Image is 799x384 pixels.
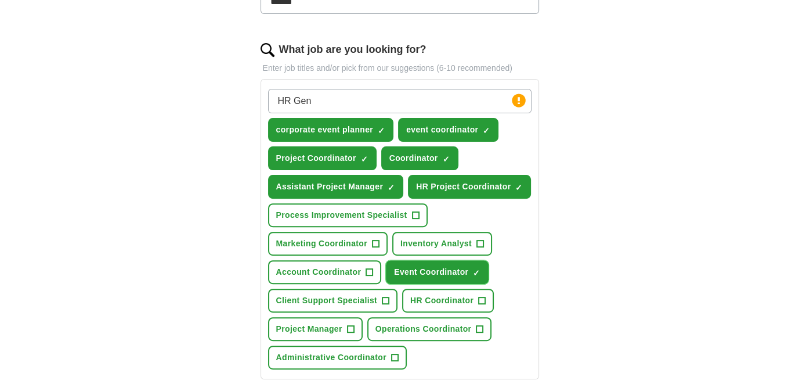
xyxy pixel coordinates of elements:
[473,268,480,278] span: ✓
[378,126,385,135] span: ✓
[381,146,458,170] button: Coordinator✓
[361,155,368,164] span: ✓
[367,317,492,341] button: Operations Coordinator
[515,183,522,192] span: ✓
[408,175,531,199] button: HR Project Coordinator✓
[443,155,450,164] span: ✓
[276,323,342,335] span: Project Manager
[261,62,539,74] p: Enter job titles and/or pick from our suggestions (6-10 recommended)
[268,203,428,227] button: Process Improvement Specialist
[398,118,498,142] button: event coordinator✓
[386,260,489,284] button: Event Coordinator✓
[400,238,472,250] span: Inventory Analyst
[483,126,490,135] span: ✓
[410,295,473,307] span: HR Coordinator
[268,89,532,113] input: Type a job title and press enter
[406,124,478,136] span: event coordinator
[279,42,426,58] label: What job are you looking for?
[276,266,361,278] span: Account Coordinator
[389,152,438,164] span: Coordinator
[268,232,388,256] button: Marketing Coordinator
[268,260,382,284] button: Account Coordinator
[276,152,356,164] span: Project Coordinator
[276,181,384,193] span: Assistant Project Manager
[268,317,363,341] button: Project Manager
[261,43,274,57] img: search.png
[394,266,468,278] span: Event Coordinator
[388,183,395,192] span: ✓
[392,232,492,256] button: Inventory Analyst
[276,124,374,136] span: corporate event planner
[276,295,377,307] span: Client Support Specialist
[268,175,404,199] button: Assistant Project Manager✓
[402,289,494,313] button: HR Coordinator
[268,289,397,313] button: Client Support Specialist
[276,351,386,364] span: Administrative Coordinator
[416,181,511,193] span: HR Project Coordinator
[268,146,377,170] button: Project Coordinator✓
[276,238,367,250] span: Marketing Coordinator
[276,209,407,221] span: Process Improvement Specialist
[375,323,472,335] span: Operations Coordinator
[268,118,394,142] button: corporate event planner✓
[268,346,407,369] button: Administrative Coordinator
